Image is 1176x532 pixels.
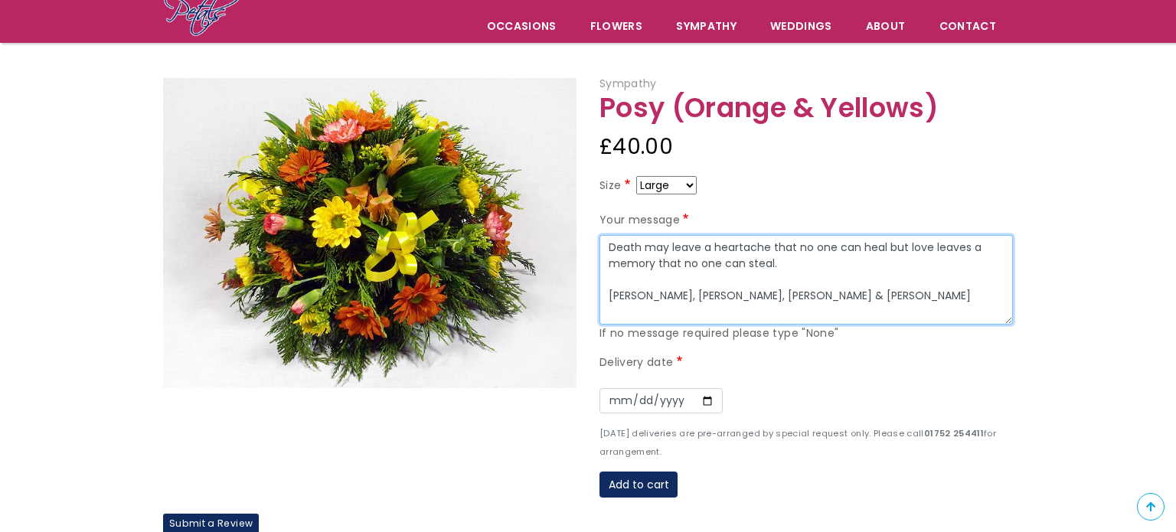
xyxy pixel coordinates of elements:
a: About [850,10,922,42]
label: Size [599,177,633,195]
span: Weddings [754,10,848,42]
span: Occasions [471,10,573,42]
small: [DATE] deliveries are pre-arranged by special request only. Please call for arrangement. [599,427,996,458]
label: Delivery date [599,354,685,372]
a: Sympathy [660,10,753,42]
button: Add to cart [599,472,678,498]
img: Posy (Orange & Yellows) [163,78,577,388]
label: Your message [599,211,692,230]
a: Flowers [574,10,658,42]
strong: 01752 254411 [924,427,984,439]
h1: Posy (Orange & Yellows) [599,93,1013,123]
div: If no message required please type "None" [599,325,1013,343]
a: Contact [923,10,1012,42]
div: £40.00 [599,129,1013,165]
span: Sympathy [599,76,657,91]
